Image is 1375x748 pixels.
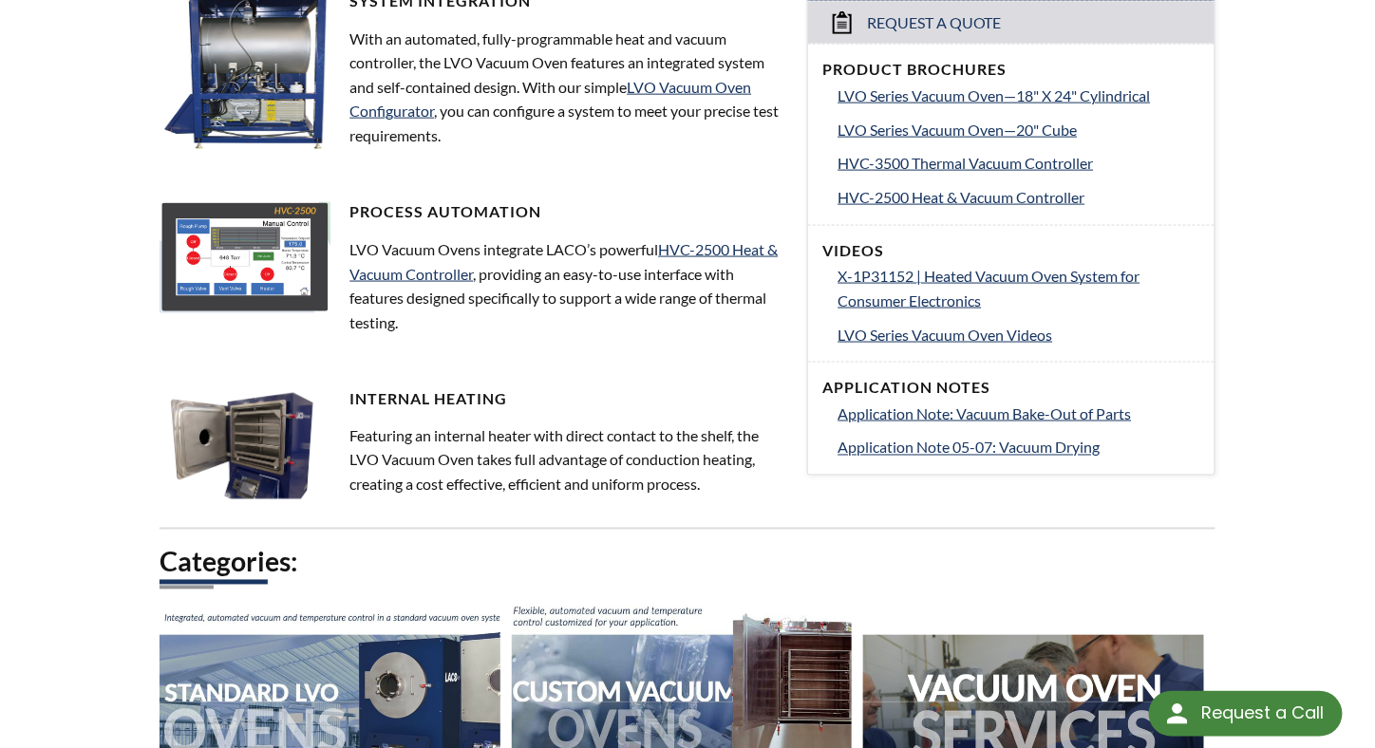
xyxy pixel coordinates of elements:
a: LVO Series Vacuum Oven Videos [838,323,1199,347]
h4: Internal Heating [160,389,783,409]
span: LVO Series Vacuum Oven—20" Cube [838,121,1078,139]
span: Application Note 05-07: Vacuum Drying [838,439,1101,457]
a: HVC-2500 Heat & Vacuum Controller [838,185,1199,210]
span: LVO Series Vacuum Oven Videos [838,326,1053,344]
p: Featuring an internal heater with direct contact to the shelf, the LVO Vacuum Oven takes full adv... [160,424,783,497]
h4: Application Notes [823,378,1199,398]
a: HVC-2500 Heat & Vacuum Controller [349,240,778,283]
p: With an automated, fully-programmable heat and vacuum controller, the LVO Vacuum Oven features an... [160,27,783,148]
img: LVO-2500.jpg [160,202,349,313]
a: Application Note: Vacuum Bake-Out of Parts [838,402,1199,426]
img: round button [1162,699,1193,729]
span: LVO Series Vacuum Oven—18" X 24" Cylindrical [838,86,1151,104]
a: X-1P31152 | Heated Vacuum Oven System for Consumer Electronics [838,264,1199,312]
span: Request a Quote [867,13,1002,33]
span: HVC-2500 Heat & Vacuum Controller [838,188,1085,206]
span: Application Note: Vacuum Bake-Out of Parts [838,404,1132,422]
h4: Product Brochures [823,60,1199,80]
div: Request a Call [1201,691,1324,735]
a: LVO Series Vacuum Oven—20" Cube [838,118,1199,142]
h4: Process Automation [160,202,783,222]
h4: Videos [823,241,1199,261]
a: Request a Quote [808,1,1215,44]
a: Application Note 05-07: Vacuum Drying [838,436,1199,460]
img: LVO-4-shelves.jpg [160,389,349,503]
p: LVO Vacuum Ovens integrate LACO’s powerful , providing an easy-to-use interface with features des... [160,237,783,334]
span: X-1P31152 | Heated Vacuum Oven System for Consumer Electronics [838,267,1140,309]
h2: Categories: [160,545,1215,580]
a: LVO Series Vacuum Oven—18" X 24" Cylindrical [838,84,1199,108]
span: HVC-3500 Thermal Vacuum Controller [838,154,1094,172]
div: Request a Call [1149,691,1343,737]
a: HVC-3500 Thermal Vacuum Controller [838,151,1199,176]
